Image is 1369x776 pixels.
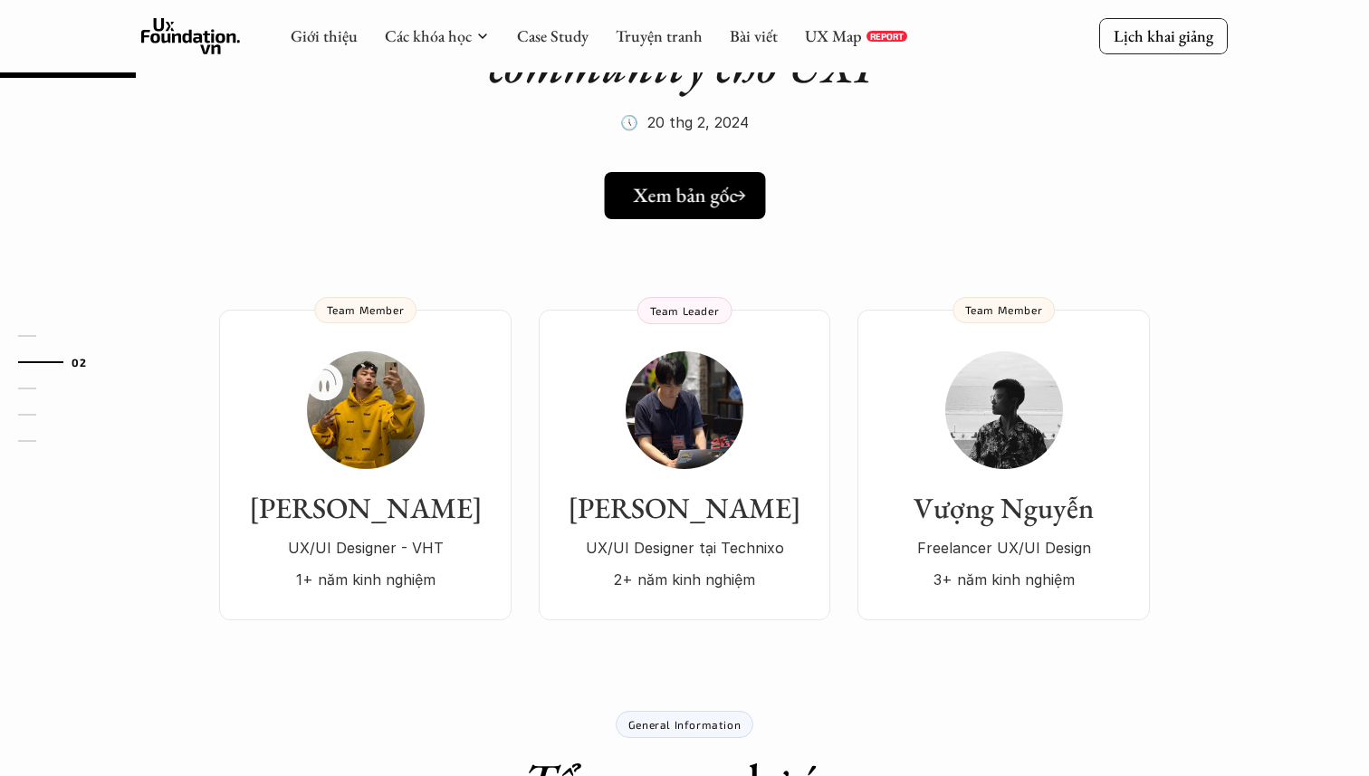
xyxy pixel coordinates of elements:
[876,566,1132,593] p: 3+ năm kinh nghiệm
[620,109,749,136] p: 🕔 20 thg 2, 2024
[237,491,493,525] h3: [PERSON_NAME]
[557,491,812,525] h3: [PERSON_NAME]
[965,303,1043,316] p: Team Member
[291,25,358,46] a: Giới thiệu
[557,534,812,561] p: UX/UI Designer tại Technixo
[327,303,405,316] p: Team Member
[870,31,904,42] p: REPORT
[72,355,86,368] strong: 02
[633,184,737,207] h5: Xem bản gốc
[628,718,741,731] p: General Information
[616,25,703,46] a: Truyện tranh
[1099,18,1228,53] a: Lịch khai giảng
[876,491,1132,525] h3: Vượng Nguyễn
[876,534,1132,561] p: Freelancer UX/UI Design
[219,310,512,620] a: [PERSON_NAME]UX/UI Designer - VHT1+ năm kinh nghiệmTeam Member
[557,566,812,593] p: 2+ năm kinh nghiệm
[805,25,862,46] a: UX Map
[237,566,493,593] p: 1+ năm kinh nghiệm
[237,534,493,561] p: UX/UI Designer - VHT
[539,310,830,620] a: [PERSON_NAME]UX/UI Designer tại Technixo2+ năm kinh nghiệmTeam Leader
[385,25,472,46] a: Các khóa học
[18,351,104,373] a: 02
[857,310,1150,620] a: Vượng NguyễnFreelancer UX/UI Design3+ năm kinh nghiệmTeam Member
[604,172,765,219] a: Xem bản gốc
[866,31,907,42] a: REPORT
[517,25,589,46] a: Case Study
[650,304,720,317] p: Team Leader
[1114,25,1213,46] p: Lịch khai giảng
[730,25,778,46] a: Bài viết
